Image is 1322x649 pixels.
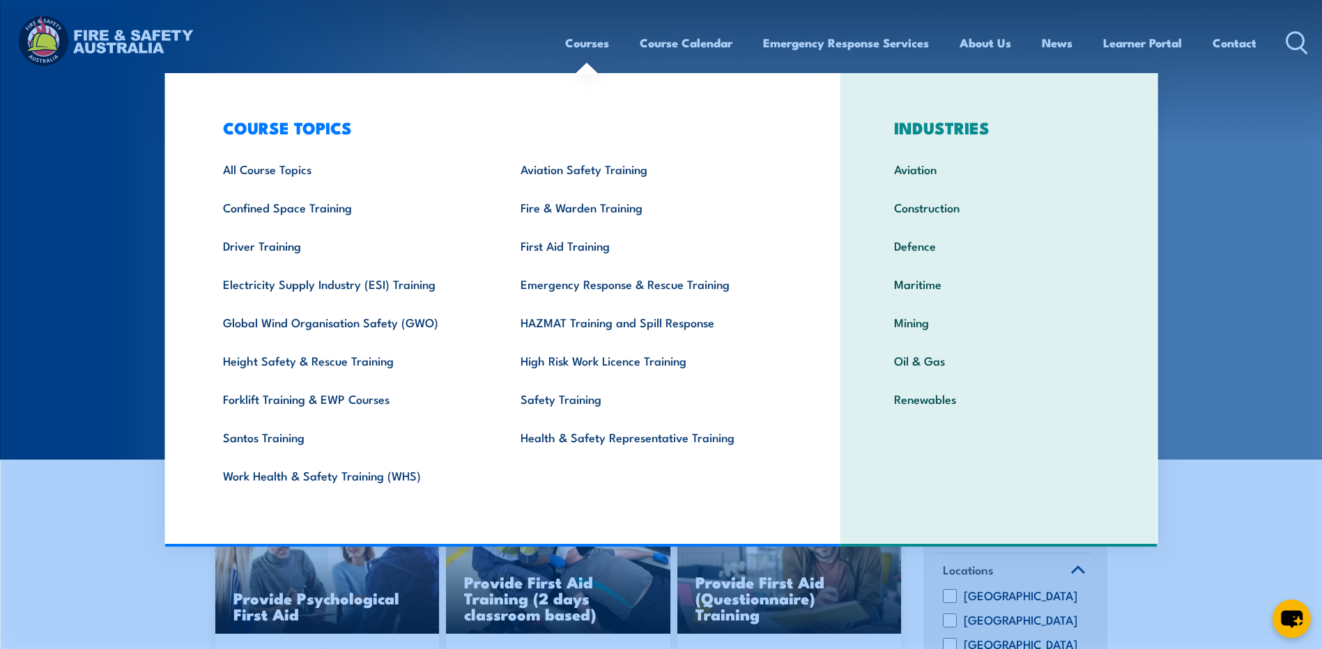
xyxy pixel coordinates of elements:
[873,188,1125,226] a: Construction
[201,265,499,303] a: Electricity Supply Industry (ESI) Training
[201,303,499,341] a: Global Wind Organisation Safety (GWO)
[937,554,1092,590] a: Locations
[464,574,652,622] h3: Provide First Aid Training (2 days classroom based)
[499,418,797,456] a: Health & Safety Representative Training
[964,613,1077,627] label: [GEOGRAPHIC_DATA]
[499,303,797,341] a: HAZMAT Training and Spill Response
[201,188,499,226] a: Confined Space Training
[446,509,670,634] a: Provide First Aid Training (2 days classroom based)
[695,574,884,622] h3: Provide First Aid (Questionnaire) Training
[201,341,499,380] a: Height Safety & Rescue Training
[201,226,499,265] a: Driver Training
[499,226,797,265] a: First Aid Training
[215,509,440,634] a: Provide Psychological First Aid
[763,24,929,61] a: Emergency Response Services
[640,24,732,61] a: Course Calendar
[1042,24,1073,61] a: News
[201,150,499,188] a: All Course Topics
[1213,24,1256,61] a: Contact
[499,188,797,226] a: Fire & Warden Training
[565,24,609,61] a: Courses
[233,590,422,622] h3: Provide Psychological First Aid
[677,509,902,634] a: Provide First Aid (Questionnaire) Training
[201,456,499,494] a: Work Health & Safety Training (WHS)
[499,150,797,188] a: Aviation Safety Training
[215,509,440,634] img: Mental Health First Aid Training Course from Fire & Safety Australia
[201,380,499,418] a: Forklift Training & EWP Courses
[1103,24,1182,61] a: Learner Portal
[873,226,1125,265] a: Defence
[964,589,1077,603] label: [GEOGRAPHIC_DATA]
[943,561,994,579] span: Locations
[873,265,1125,303] a: Maritime
[201,418,499,456] a: Santos Training
[873,150,1125,188] a: Aviation
[873,341,1125,380] a: Oil & Gas
[873,118,1125,137] h3: INDUSTRIES
[446,509,670,634] img: Provide First Aid (Blended Learning)
[201,118,797,137] h3: COURSE TOPICS
[499,265,797,303] a: Emergency Response & Rescue Training
[960,24,1011,61] a: About Us
[873,303,1125,341] a: Mining
[499,341,797,380] a: High Risk Work Licence Training
[1273,600,1311,638] button: chat-button
[677,509,902,634] img: Mental Health First Aid Refresher Training (Standard) (1)
[873,380,1125,418] a: Renewables
[499,380,797,418] a: Safety Training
